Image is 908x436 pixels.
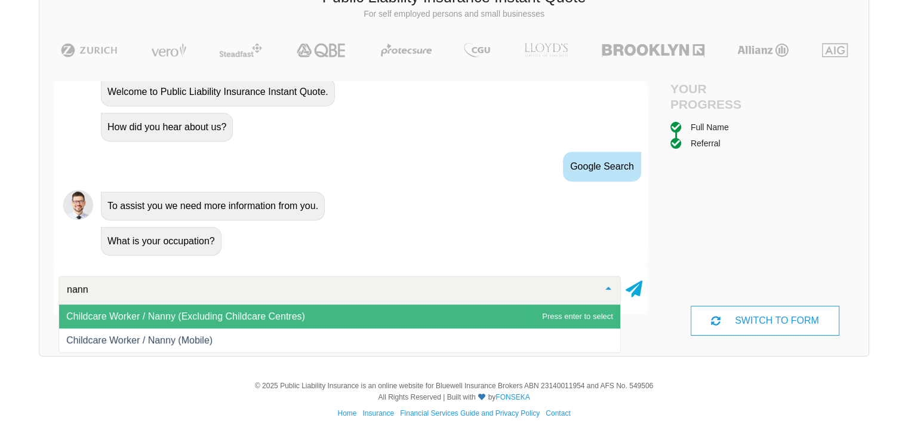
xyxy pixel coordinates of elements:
div: Full Name [691,121,729,134]
a: Home [337,409,356,417]
img: AIG | Public Liability Insurance [817,43,852,57]
a: Insurance [362,409,394,417]
img: Zurich | Public Liability Insurance [56,43,123,57]
img: Steadfast | Public Liability Insurance [214,43,267,57]
div: To assist you we need more information from you. [101,192,325,220]
img: QBE | Public Liability Insurance [290,43,354,57]
div: Google Search [563,152,641,182]
h4: Your Progress [670,81,765,111]
img: Brooklyn | Public Liability Insurance [597,43,709,57]
p: For self employed persons and small businesses [48,8,860,20]
div: What is your occupation? [101,227,221,256]
span: Childcare Worker / Nanny (Mobile) [66,335,213,345]
div: Referral [691,137,721,150]
img: Chatbot | PLI [63,190,93,220]
img: Allianz | Public Liability Insurance [731,43,795,57]
img: CGU | Public Liability Insurance [459,43,495,57]
div: Welcome to Public Liability Insurance Instant Quote. [101,78,335,106]
div: SWITCH TO FORM [691,306,839,336]
img: Protecsure | Public Liability Insurance [376,43,436,57]
input: Search or select your occupation [64,284,596,296]
a: FONSEKA [495,393,530,401]
a: Financial Services Guide and Privacy Policy [400,409,540,417]
img: LLOYD's | Public Liability Insurance [518,43,575,57]
a: Contact [546,409,570,417]
div: How did you hear about us? [101,113,233,142]
img: Vero | Public Liability Insurance [146,43,192,57]
span: Childcare Worker / Nanny (Excluding Childcare Centres) [66,311,305,321]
